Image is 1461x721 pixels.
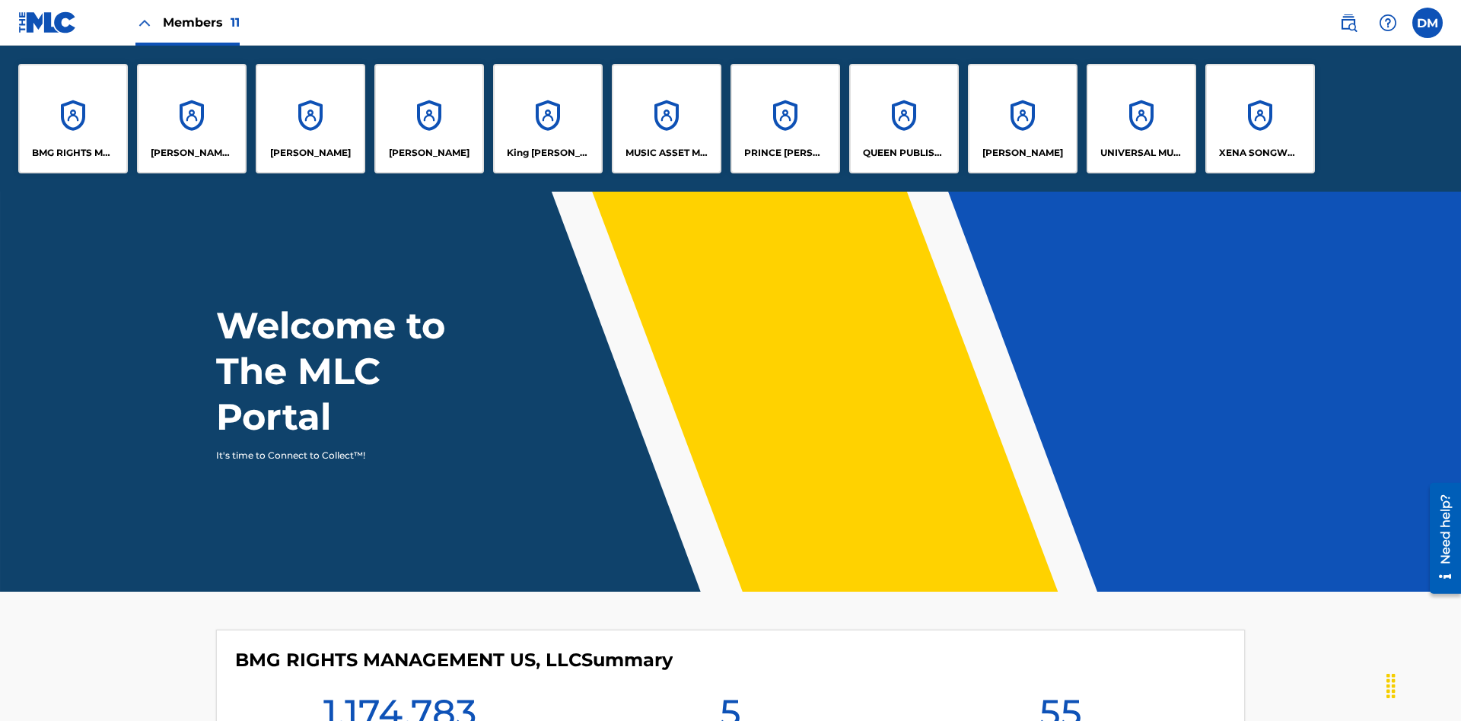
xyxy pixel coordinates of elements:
img: MLC Logo [18,11,77,33]
img: search [1339,14,1358,32]
h1: Welcome to The MLC Portal [216,303,501,440]
a: Accounts[PERSON_NAME] SONGWRITER [137,64,247,173]
h4: BMG RIGHTS MANAGEMENT US, LLC [235,649,673,672]
p: MUSIC ASSET MANAGEMENT (MAM) [625,146,708,160]
a: AccountsMUSIC ASSET MANAGEMENT (MAM) [612,64,721,173]
p: CLEO SONGWRITER [151,146,234,160]
p: King McTesterson [507,146,590,160]
div: Help [1373,8,1403,38]
p: BMG RIGHTS MANAGEMENT US, LLC [32,146,115,160]
a: AccountsKing [PERSON_NAME] [493,64,603,173]
a: Accounts[PERSON_NAME] [968,64,1077,173]
iframe: Chat Widget [1385,648,1461,721]
img: help [1379,14,1397,32]
img: Close [135,14,154,32]
a: AccountsUNIVERSAL MUSIC PUB GROUP [1087,64,1196,173]
p: PRINCE MCTESTERSON [744,146,827,160]
a: AccountsXENA SONGWRITER [1205,64,1315,173]
a: Accounts[PERSON_NAME] [256,64,365,173]
a: AccountsPRINCE [PERSON_NAME] [730,64,840,173]
div: Drag [1379,663,1403,709]
p: ELVIS COSTELLO [270,146,351,160]
p: UNIVERSAL MUSIC PUB GROUP [1100,146,1183,160]
p: It's time to Connect to Collect™! [216,449,480,462]
p: QUEEN PUBLISHA [863,146,946,160]
p: EYAMA MCSINGER [389,146,469,160]
p: XENA SONGWRITER [1219,146,1302,160]
div: User Menu [1412,8,1443,38]
span: 11 [231,15,240,30]
a: Accounts[PERSON_NAME] [374,64,484,173]
iframe: Resource Center [1418,477,1461,602]
a: AccountsBMG RIGHTS MANAGEMENT US, LLC [18,64,128,173]
span: Members [163,14,240,31]
a: Public Search [1333,8,1364,38]
p: RONALD MCTESTERSON [982,146,1063,160]
a: AccountsQUEEN PUBLISHA [849,64,959,173]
